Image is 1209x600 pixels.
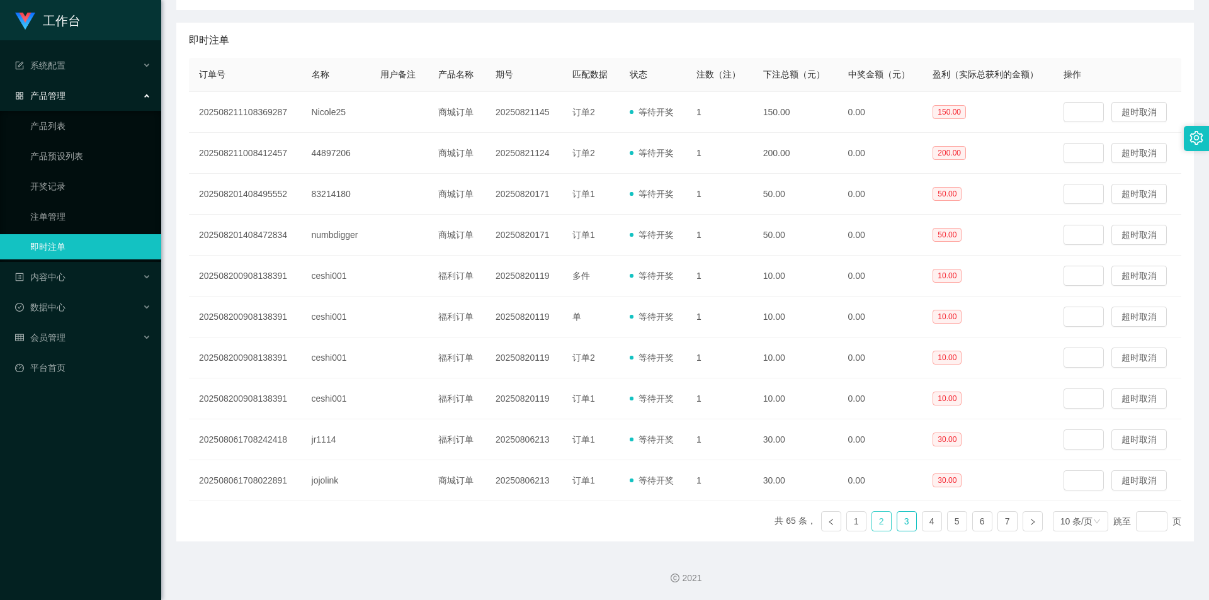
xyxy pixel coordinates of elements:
span: 订单1 [572,189,595,199]
td: 20250820119 [485,256,562,297]
span: 订单1 [572,434,595,444]
td: 20250820171 [485,215,562,256]
a: 5 [948,512,967,531]
button: 修 改 [1064,470,1104,490]
i: 图标: form [15,61,24,70]
td: 福利订单 [428,419,485,460]
td: jojolink [302,460,371,501]
button: 超时取消 [1111,470,1167,490]
span: 50.00 [933,228,962,242]
td: 商城订单 [428,460,485,501]
button: 超时取消 [1111,143,1167,163]
span: 等待开奖 [630,148,674,158]
td: 20250806213 [485,460,562,501]
td: 202508201408472834 [189,215,302,256]
td: 202508200908138391 [189,378,302,419]
td: 1 [686,133,753,174]
li: 1 [846,511,866,531]
span: 注数（注） [696,69,741,79]
span: 中奖金额（元） [848,69,910,79]
span: 盈利（实际总获利的金额） [933,69,1038,79]
a: 2 [872,512,891,531]
td: 1 [686,297,753,337]
span: 150.00 [933,105,966,119]
td: 0.00 [838,256,923,297]
button: 修 改 [1064,102,1104,122]
li: 4 [922,511,942,531]
i: 图标: appstore-o [15,91,24,100]
td: 50.00 [753,174,838,215]
button: 超时取消 [1111,102,1167,122]
span: 下注总额（元） [763,69,825,79]
td: 20250820119 [485,337,562,378]
button: 超时取消 [1111,307,1167,327]
span: 等待开奖 [630,312,674,322]
span: 等待开奖 [630,271,674,281]
span: 30.00 [933,433,962,446]
span: 产品名称 [438,69,474,79]
i: 图标: setting [1189,131,1203,145]
td: numbdigger [302,215,371,256]
div: 2021 [171,572,1199,585]
a: 开奖记录 [30,174,151,199]
span: 等待开奖 [630,475,674,485]
td: 福利订单 [428,337,485,378]
td: 202508061708242418 [189,419,302,460]
span: 等待开奖 [630,230,674,240]
li: 6 [972,511,992,531]
span: 订单1 [572,393,595,404]
td: 202508061708022891 [189,460,302,501]
button: 超时取消 [1111,266,1167,286]
td: 10.00 [753,297,838,337]
td: 商城订单 [428,215,485,256]
i: 图标: left [827,518,835,526]
i: 图标: table [15,333,24,342]
span: 期号 [496,69,513,79]
li: 上一页 [821,511,841,531]
li: 共 65 条， [775,511,815,531]
a: 注单管理 [30,204,151,229]
a: 即时注单 [30,234,151,259]
span: 即时注单 [189,33,229,48]
a: 1 [847,512,866,531]
span: 等待开奖 [630,107,674,117]
span: 操作 [1064,69,1081,79]
button: 修 改 [1064,388,1104,409]
td: 1 [686,174,753,215]
i: 图标: check-circle-o [15,303,24,312]
span: 数据中心 [15,302,65,312]
span: 订单1 [572,230,595,240]
span: 10.00 [933,351,962,365]
td: 10.00 [753,378,838,419]
td: 1 [686,337,753,378]
a: 3 [897,512,916,531]
td: 1 [686,92,753,133]
span: 订单1 [572,475,595,485]
td: ceshi001 [302,378,371,419]
span: 会员管理 [15,332,65,342]
span: 用户备注 [380,69,416,79]
td: 0.00 [838,337,923,378]
a: 4 [922,512,941,531]
span: 订单2 [572,107,595,117]
td: 202508201408495552 [189,174,302,215]
h1: 工作台 [43,1,81,41]
td: 商城订单 [428,174,485,215]
td: 202508200908138391 [189,256,302,297]
i: 图标: profile [15,273,24,281]
span: 产品管理 [15,91,65,101]
td: 202508200908138391 [189,297,302,337]
li: 5 [947,511,967,531]
td: 10.00 [753,337,838,378]
td: 83214180 [302,174,371,215]
td: 0.00 [838,460,923,501]
td: 福利订单 [428,297,485,337]
td: 20250821145 [485,92,562,133]
td: 福利订单 [428,256,485,297]
td: 30.00 [753,460,838,501]
td: 0.00 [838,92,923,133]
td: 0.00 [838,297,923,337]
span: 订单号 [199,69,225,79]
td: 44897206 [302,133,371,174]
a: 产品列表 [30,113,151,139]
